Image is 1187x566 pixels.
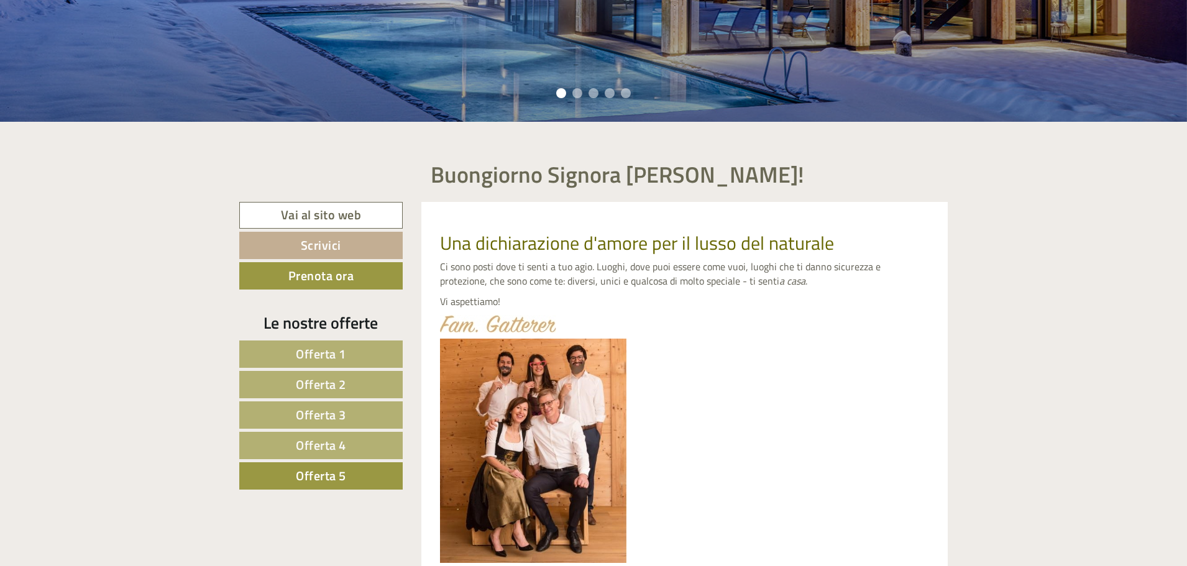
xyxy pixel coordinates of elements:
img: image [440,339,626,563]
a: Scrivici [239,232,403,259]
a: Vai al sito web [239,202,403,229]
img: image [440,315,556,332]
p: Ci sono posti dove ti senti a tuo agio. Luoghi, dove puoi essere come vuoi, luoghi che ti danno s... [440,260,930,288]
p: Vi aspettiamo! [440,294,930,309]
em: a [779,273,784,288]
div: Le nostre offerte [239,311,403,334]
span: Offerta 5 [296,466,346,485]
span: Offerta 2 [296,375,346,394]
a: Prenota ora [239,262,403,290]
h1: Buongiorno Signora [PERSON_NAME]! [431,162,804,187]
span: Una dichiarazione d'amore per il lusso del naturale [440,229,834,257]
em: casa [787,273,805,288]
span: Offerta 4 [296,436,346,455]
span: Offerta 1 [296,344,346,363]
span: Offerta 3 [296,405,346,424]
